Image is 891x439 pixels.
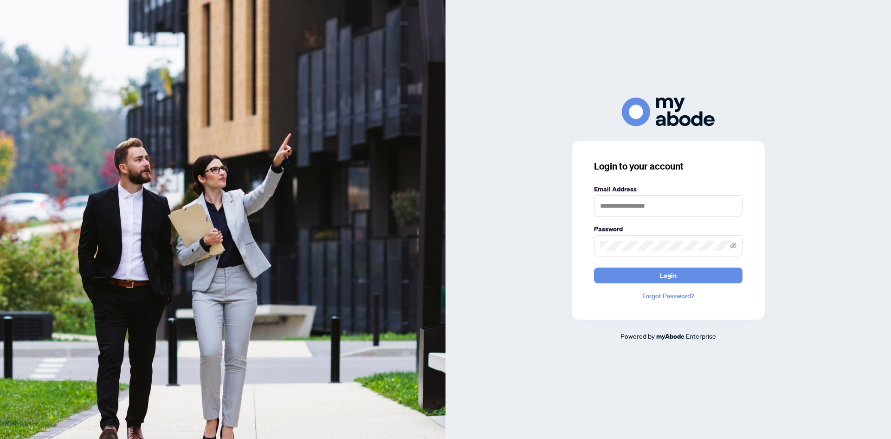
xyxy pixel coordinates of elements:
a: Forgot Password? [594,291,742,301]
button: Login [594,268,742,283]
span: Enterprise [686,332,716,340]
span: eye-invisible [730,242,736,249]
a: myAbode [656,331,684,341]
span: Login [660,268,677,283]
img: ma-logo [622,98,715,126]
span: Powered by [620,332,655,340]
label: Email Address [594,184,742,194]
label: Password [594,224,742,234]
h3: Login to your account [594,160,742,173]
